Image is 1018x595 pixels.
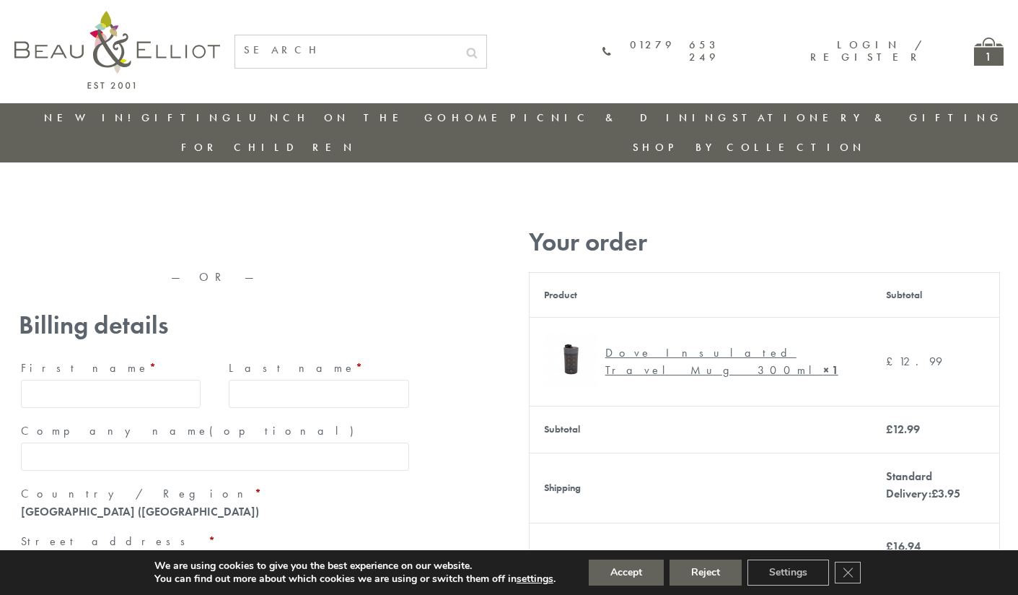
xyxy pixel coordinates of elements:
a: Dove Grande Travel Mug 450ml Dove Insulated Travel Mug 300ml× 1 [544,332,858,391]
a: 1 [974,38,1004,66]
label: First name [21,357,201,380]
a: Gifting [141,110,235,125]
a: New in! [44,110,141,125]
label: Last name [229,357,409,380]
strong: × 1 [823,362,838,378]
bdi: 12.99 [886,422,920,437]
a: Picnic & Dining [510,110,731,125]
span: £ [886,422,892,437]
bdi: 16.94 [886,539,921,554]
th: Product [529,272,872,317]
button: Reject [670,560,742,586]
span: £ [886,539,892,554]
button: Accept [589,560,664,586]
th: Subtotal [529,406,872,453]
iframe: Secure express checkout frame [16,222,214,256]
label: Standard Delivery: [886,469,960,501]
span: £ [886,354,899,369]
input: SEARCH [235,35,457,65]
p: We are using cookies to give you the best experience on our website. [154,560,556,573]
span: (optional) [209,423,362,438]
a: Login / Register [810,38,923,64]
a: For Children [181,140,356,155]
th: Subtotal [872,272,999,317]
p: You can find out more about which cookies we are using or switch them off in . [154,573,556,586]
strong: [GEOGRAPHIC_DATA] ([GEOGRAPHIC_DATA]) [21,504,259,519]
span: £ [931,486,938,501]
img: logo [14,11,220,89]
iframe: Secure express checkout frame [216,222,414,256]
label: Country / Region [21,482,409,505]
h3: Your order [529,227,1000,257]
a: Lunch On The Go [237,110,450,125]
a: Stationery & Gifting [732,110,1003,125]
label: Company name [21,420,409,443]
p: — OR — [19,271,411,284]
a: Home [452,110,509,125]
th: Total [529,523,872,588]
a: 01279 653 249 [602,39,719,64]
button: Close GDPR Cookie Banner [835,562,861,583]
img: Dove Grande Travel Mug 450ml [544,332,598,386]
bdi: 3.95 [931,486,960,501]
a: Shop by collection [633,140,866,155]
button: settings [517,573,553,586]
h3: Billing details [19,310,411,340]
button: Settings [747,560,829,586]
th: Shipping [529,453,872,523]
label: Street address [21,530,409,553]
bdi: 12.99 [886,354,942,369]
div: Dove Insulated Travel Mug 300ml [605,344,847,379]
